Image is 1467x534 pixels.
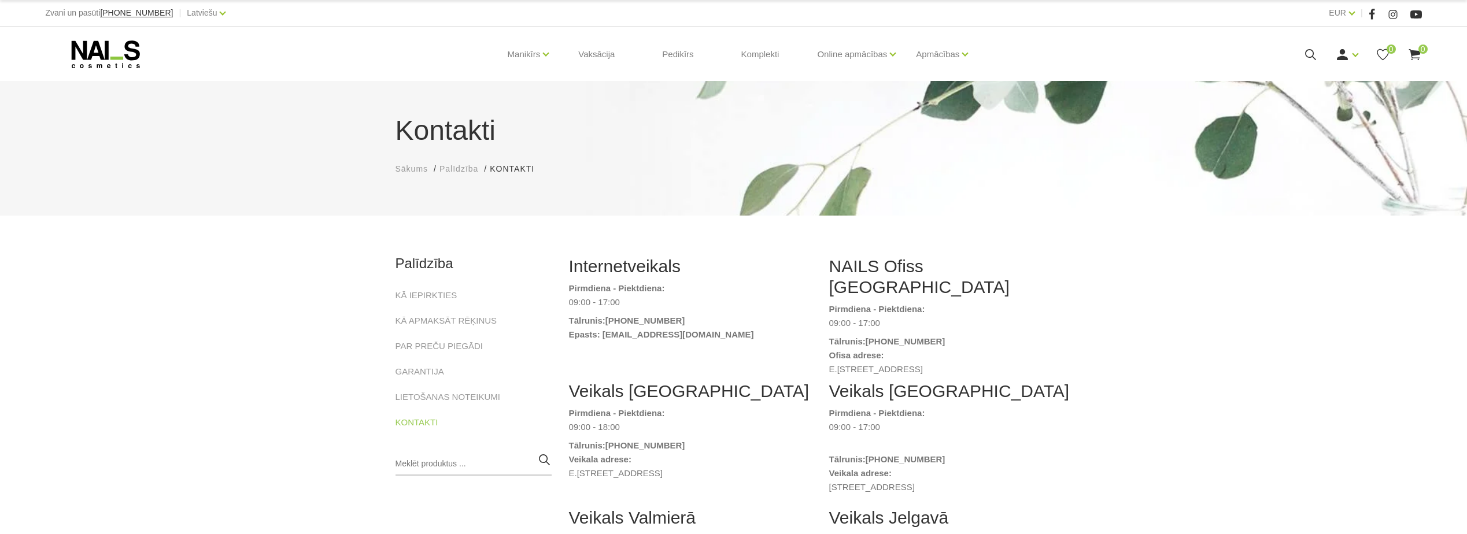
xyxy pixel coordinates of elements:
[396,256,552,271] h2: Palīdzība
[1376,47,1390,62] a: 0
[569,420,812,434] dd: 09:00 - 18:00
[100,8,173,17] span: [PHONE_NUMBER]
[829,507,1072,528] h2: Veikals Jelgavā
[569,507,812,528] h2: Veikals Valmierā
[605,314,685,328] a: [PHONE_NUMBER]
[569,256,812,277] h2: Internetveikals
[439,163,478,175] a: Palīdzība
[1329,6,1346,20] a: EUR
[396,416,438,429] a: KONTAKTI
[100,9,173,17] a: [PHONE_NUMBER]
[396,110,1072,151] h1: Kontakti
[569,381,812,402] h2: Veikals [GEOGRAPHIC_DATA]
[396,163,428,175] a: Sākums
[1361,6,1363,20] span: |
[187,6,217,20] a: Latviešu
[829,420,1072,448] dd: 09:00 - 17:00
[916,31,959,77] a: Apmācības
[569,316,603,325] strong: Tālrunis
[569,440,605,450] strong: Tālrunis:
[569,27,624,82] a: Vaksācija
[396,453,552,476] input: Meklēt produktus ...
[396,339,483,353] a: PAR PREČU PIEGĀDI
[45,6,173,20] div: Zvani un pasūti
[396,390,500,404] a: LIETOŠANAS NOTEIKUMI
[866,335,945,348] a: [PHONE_NUMBER]
[1418,44,1428,54] span: 0
[569,329,754,339] strong: Epasts: [EMAIL_ADDRESS][DOMAIN_NAME]
[603,316,605,325] strong: :
[179,6,181,20] span: |
[732,27,789,82] a: Komplekti
[829,362,1072,376] dd: E.[STREET_ADDRESS]
[829,454,866,464] strong: Tālrunis:
[829,480,1072,494] dd: [STREET_ADDRESS]
[829,336,866,346] strong: Tālrunis:
[396,365,444,379] a: GARANTIJA
[605,439,685,453] a: [PHONE_NUMBER]
[1387,44,1396,54] span: 0
[829,468,892,478] strong: Veikala adrese:
[396,288,457,302] a: KĀ IEPIRKTIES
[569,454,631,464] strong: Veikala adrese:
[817,31,887,77] a: Online apmācības
[508,31,541,77] a: Manikīrs
[829,350,884,360] strong: Ofisa adrese:
[490,163,546,175] li: Kontakti
[396,314,497,328] a: KĀ APMAKSĀT RĒĶINUS
[569,408,665,418] strong: Pirmdiena - Piektdiena:
[829,304,925,314] strong: Pirmdiena - Piektdiena:
[569,295,812,309] dd: 09:00 - 17:00
[439,164,478,173] span: Palīdzība
[1407,47,1422,62] a: 0
[829,256,1072,298] h2: NAILS Ofiss [GEOGRAPHIC_DATA]
[829,316,1072,330] dd: 09:00 - 17:00
[569,466,812,480] dd: E.[STREET_ADDRESS]
[829,408,925,418] strong: Pirmdiena - Piektdiena:
[569,283,665,293] strong: Pirmdiena - Piektdiena:
[829,381,1072,402] h2: Veikals [GEOGRAPHIC_DATA]
[866,453,945,466] a: [PHONE_NUMBER]
[396,164,428,173] span: Sākums
[653,27,703,82] a: Pedikīrs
